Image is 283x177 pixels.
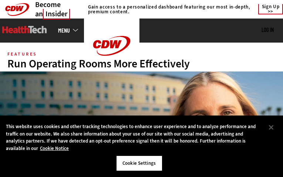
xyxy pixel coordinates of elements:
[88,4,251,14] h4: Gain access to a personalized dashboard featuring our most in-depth, premium content.
[262,27,274,34] div: User menu
[258,4,283,14] a: Sign Up
[6,123,263,152] div: This website uses cookies and other tracking technologies to enhance user experience and to analy...
[7,52,37,56] div: Features
[263,119,279,136] button: Close
[2,26,47,33] img: Home
[58,27,84,33] a: mobile-menu
[116,156,162,171] button: Cookie Settings
[84,4,251,14] a: Gain access to a personalized dashboard featuring our most in-depth, premium content.
[84,19,139,73] img: Home
[262,26,274,33] a: Log in
[7,58,276,69] div: Run Operating Rooms More Effectively
[40,145,69,151] a: More information about your privacy
[43,9,70,20] span: Insider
